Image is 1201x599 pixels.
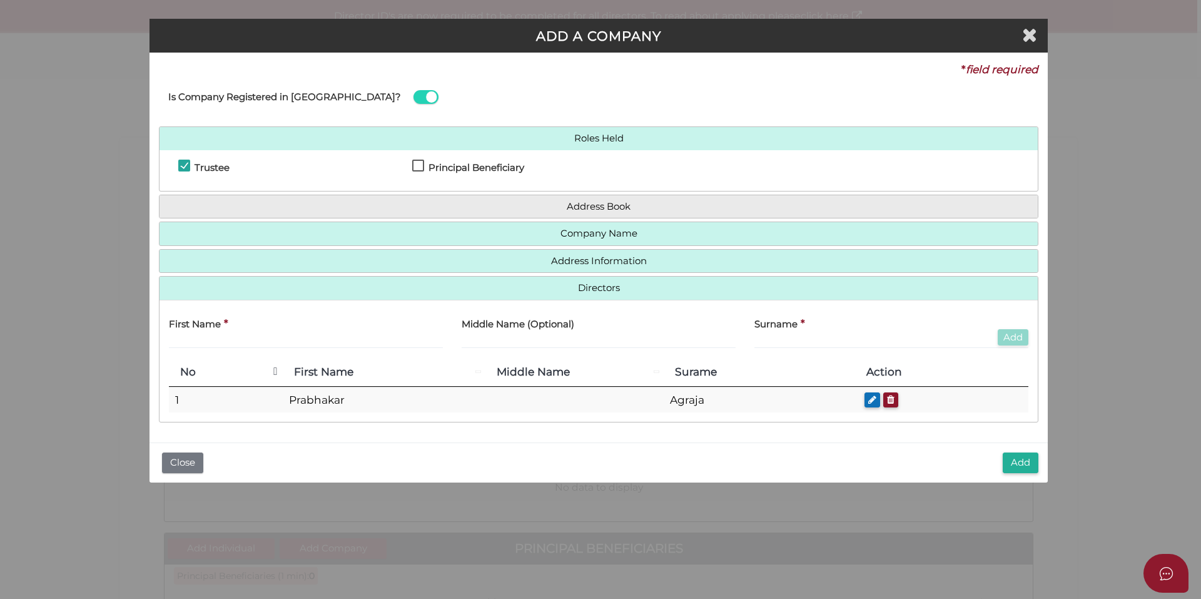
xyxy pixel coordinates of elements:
button: Open asap [1143,554,1188,593]
a: Directors [169,283,1028,294]
td: 1 [169,387,282,413]
th: First Name: activate to sort column ascending [283,358,485,387]
a: Company Name [169,228,1028,239]
h4: Surname [754,319,798,330]
th: No: activate to sort column descending [169,358,282,387]
h4: First Name [169,319,221,330]
th: Action [855,358,1028,387]
td: Agraja [664,387,855,413]
th: Surame [664,358,855,387]
td: Prabhakar [283,387,485,413]
button: Close [162,453,203,473]
button: Add [1003,453,1038,473]
h4: Middle Name (Optional) [462,319,574,330]
th: Middle Name: activate to sort column ascending [485,358,664,387]
button: Add [998,329,1028,346]
a: Address Book [169,202,1028,212]
a: Address Information [169,256,1028,267]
